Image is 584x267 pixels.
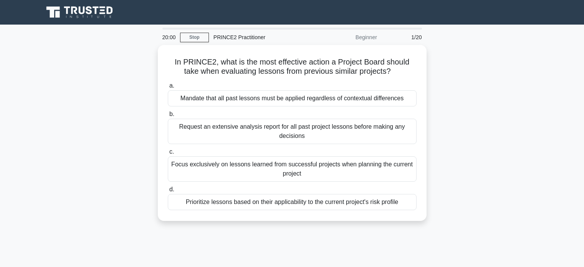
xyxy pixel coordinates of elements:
div: 1/20 [382,30,427,45]
div: PRINCE2 Practitioner [209,30,314,45]
span: c. [169,148,174,155]
span: b. [169,111,174,117]
div: 20:00 [158,30,180,45]
div: Beginner [314,30,382,45]
span: a. [169,82,174,89]
div: Focus exclusively on lessons learned from successful projects when planning the current project [168,156,417,182]
div: Request an extensive analysis report for all past project lessons before making any decisions [168,119,417,144]
a: Stop [180,33,209,42]
span: d. [169,186,174,192]
div: Mandate that all past lessons must be applied regardless of contextual differences [168,90,417,106]
h5: In PRINCE2, what is the most effective action a Project Board should take when evaluating lessons... [167,57,417,76]
div: Prioritize lessons based on their applicability to the current project's risk profile [168,194,417,210]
